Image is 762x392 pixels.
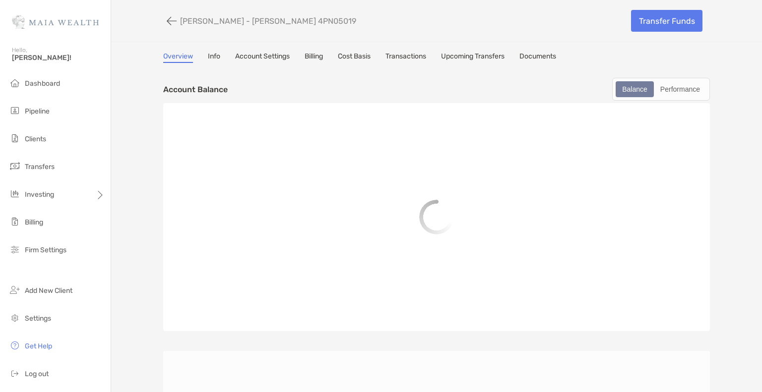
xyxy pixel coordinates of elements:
a: Documents [519,52,556,63]
span: Transfers [25,163,55,171]
span: Pipeline [25,107,50,115]
img: investing icon [9,188,21,200]
img: Zoe Logo [12,4,99,40]
p: Account Balance [163,83,228,96]
span: Billing [25,218,43,226]
a: Info [208,52,220,63]
span: Investing [25,190,54,199]
a: Upcoming Transfers [441,52,505,63]
img: pipeline icon [9,105,21,116]
span: [PERSON_NAME]! [12,54,105,62]
a: Account Settings [235,52,290,63]
img: clients icon [9,132,21,144]
img: logout icon [9,367,21,379]
a: Cost Basis [338,52,371,63]
span: Settings [25,314,51,323]
p: [PERSON_NAME] - [PERSON_NAME] 4PN05019 [180,16,356,26]
a: Overview [163,52,193,63]
span: Get Help [25,342,52,350]
img: add_new_client icon [9,284,21,296]
div: Performance [655,82,705,96]
a: Transactions [385,52,426,63]
span: Log out [25,370,49,378]
img: transfers icon [9,160,21,172]
span: Dashboard [25,79,60,88]
img: get-help icon [9,339,21,351]
div: Balance [617,82,653,96]
img: settings icon [9,312,21,324]
span: Clients [25,135,46,143]
img: billing icon [9,216,21,227]
span: Add New Client [25,286,72,295]
span: Firm Settings [25,246,66,254]
a: Billing [305,52,323,63]
img: firm-settings icon [9,243,21,255]
a: Transfer Funds [631,10,702,32]
img: dashboard icon [9,77,21,89]
div: segmented control [612,78,710,101]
